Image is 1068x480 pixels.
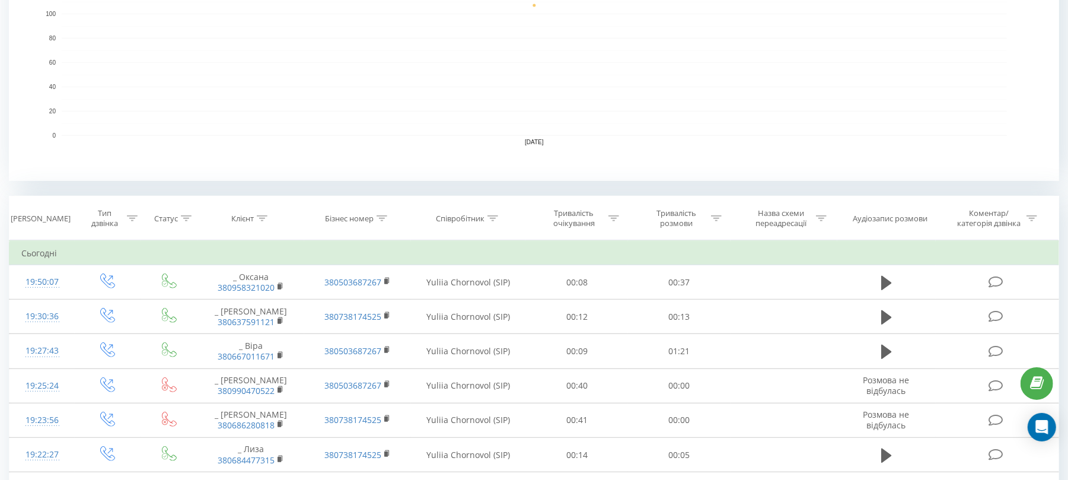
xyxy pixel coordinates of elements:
td: _ [PERSON_NAME] [197,403,304,437]
div: Тип дзвінка [85,208,124,228]
td: 00:09 [525,334,628,368]
div: Клієнт [231,214,254,224]
div: Бізнес номер [325,214,374,224]
a: 380503687267 [324,276,381,288]
div: Назва схеми переадресації [750,208,813,228]
div: Статус [154,214,178,224]
td: 00:40 [525,368,628,403]
td: _ [PERSON_NAME] [197,368,304,403]
text: 20 [49,108,56,115]
td: 00:12 [525,300,628,334]
a: 380686280818 [218,419,275,431]
td: 00:13 [628,300,731,334]
td: 00:37 [628,265,731,300]
text: 60 [49,59,56,66]
div: 19:27:43 [21,339,63,363]
td: _ [PERSON_NAME] [197,300,304,334]
td: Yuliia Chornovol (SIP) [411,265,526,300]
td: 00:05 [628,438,731,472]
div: Тривалість розмови [645,208,708,228]
div: 19:25:24 [21,374,63,398]
td: 00:00 [628,403,731,437]
div: 19:22:27 [21,443,63,466]
text: [DATE] [525,139,544,146]
div: Співробітник [436,214,484,224]
span: Розмова не відбулась [863,374,910,396]
td: 00:08 [525,265,628,300]
td: Yuliia Chornovol (SIP) [411,300,526,334]
div: Аудіозапис розмови [853,214,927,224]
td: Yuliia Chornovol (SIP) [411,403,526,437]
a: 380503687267 [324,380,381,391]
td: Yuliia Chornovol (SIP) [411,368,526,403]
div: Тривалість очікування [542,208,605,228]
a: 380637591121 [218,316,275,328]
a: 380503687267 [324,345,381,357]
div: Open Intercom Messenger [1028,413,1056,441]
a: 380990470522 [218,385,275,396]
a: 380738174525 [324,311,381,322]
div: 19:50:07 [21,271,63,294]
td: _ Лиза [197,438,304,472]
td: 01:21 [628,334,731,368]
text: 100 [46,11,56,17]
td: Сьогодні [9,241,1059,265]
div: [PERSON_NAME] [11,214,71,224]
a: 380738174525 [324,414,381,425]
td: Yuliia Chornovol (SIP) [411,334,526,368]
a: 380684477315 [218,454,275,466]
text: 0 [52,132,56,139]
text: 40 [49,84,56,90]
td: 00:00 [628,368,731,403]
a: 380958321020 [218,282,275,293]
span: Розмова не відбулась [863,409,910,431]
td: _ Оксана [197,265,304,300]
div: 19:30:36 [21,305,63,328]
td: 00:41 [525,403,628,437]
td: Yuliia Chornovol (SIP) [411,438,526,472]
td: _ Віра [197,334,304,368]
a: 380667011671 [218,351,275,362]
text: 80 [49,35,56,42]
div: 19:23:56 [21,409,63,432]
a: 380738174525 [324,449,381,460]
td: 00:14 [525,438,628,472]
div: Коментар/категорія дзвінка [954,208,1024,228]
